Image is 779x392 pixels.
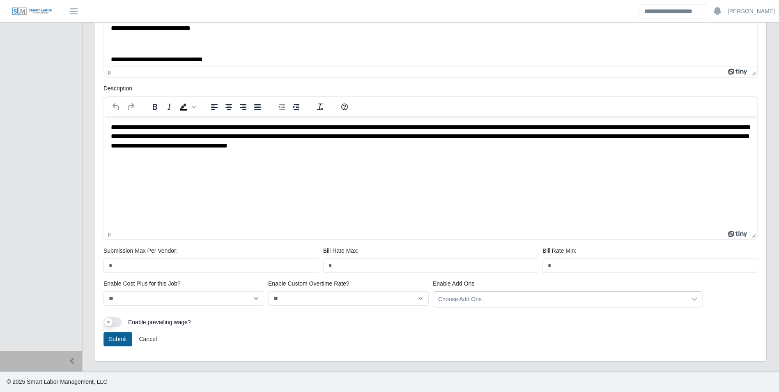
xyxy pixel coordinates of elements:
[222,101,236,113] button: Align center
[275,101,289,113] button: Decrease indent
[207,101,221,113] button: Align left
[639,4,707,18] input: Search
[177,101,197,113] div: Background color Black
[11,7,53,16] img: SLM Logo
[236,101,250,113] button: Align right
[103,317,122,327] button: Enable prevailing wage?
[103,247,178,255] label: Submission Max Per Vendor:
[728,69,749,75] a: Powered by Tiny
[108,69,111,75] div: p
[103,84,132,93] label: Description
[749,67,757,77] div: Press the Up and Down arrow keys to resize the editor.
[103,279,181,288] label: Enable Cost Plus for this Job?
[728,7,775,16] a: [PERSON_NAME]
[148,101,162,113] button: Bold
[108,231,111,238] div: p
[289,101,303,113] button: Increase indent
[433,279,474,288] label: Enable Add Ons
[749,229,757,239] div: Press the Up and Down arrow keys to resize the editor.
[7,378,107,385] span: © 2025 Smart Labor Management, LLC
[109,101,123,113] button: Undo
[103,332,132,346] button: Submit
[323,247,358,255] label: Bill Rate Max:
[433,292,686,307] div: Choose Add Ons
[250,101,264,113] button: Justify
[7,7,646,214] body: Rich Text Area. Press ALT-0 for help.
[313,101,327,113] button: Clear formatting
[133,332,162,346] a: Cancel
[124,101,138,113] button: Redo
[728,231,749,238] a: Powered by Tiny
[162,101,176,113] button: Italic
[128,319,191,325] span: Enable prevailing wage?
[268,279,349,288] label: Enable Custom Overtime Rate?
[338,101,352,113] button: Help
[104,116,757,229] iframe: Rich Text Area
[542,247,576,255] label: Bill Rate Min:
